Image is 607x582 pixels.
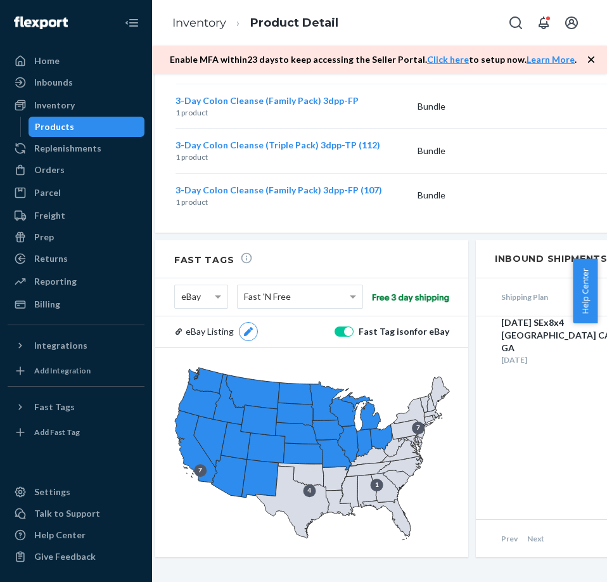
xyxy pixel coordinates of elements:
[162,4,348,42] ol: breadcrumbs
[531,10,556,36] button: Open notifications
[176,197,407,207] p: 1 product
[181,286,201,307] span: eBay
[8,249,144,269] a: Returns
[29,117,145,137] a: Products
[34,55,60,67] div: Home
[34,365,91,376] div: Add Integration
[34,142,101,155] div: Replenishments
[8,271,144,292] a: Reporting
[34,231,54,243] div: Prep
[559,10,584,36] button: Open account menu
[176,184,382,195] a: 3-Day Colon Cleanse (Family Pack) 3dpp-FP (107)
[412,129,531,173] td: Bundle
[34,252,68,265] div: Returns
[8,138,144,158] a: Replenishments
[174,252,253,266] h2: Fast Tags
[34,401,75,413] div: Fast Tags
[34,529,86,541] div: Help Center
[34,298,60,311] div: Billing
[34,339,87,352] div: Integrations
[372,292,449,304] img: ebay-free-3-day.3b6f9c871768b64f51928551dad52346.png
[174,325,234,338] a: eBay Listing
[176,152,407,162] p: 1 product
[427,54,469,65] a: Click here
[8,361,144,381] a: Add Integration
[356,325,449,338] div: Fast Tag is on for eBay
[501,534,518,543] span: Prev
[8,205,144,226] a: Freight
[527,54,575,65] a: Learn More
[170,53,577,66] p: Enable MFA within 23 days to keep accessing the Seller Portal. to setup now. .
[34,209,65,222] div: Freight
[8,546,144,567] button: Give Feedback
[412,173,531,217] td: Bundle
[8,51,144,71] a: Home
[527,534,544,543] span: Next
[8,335,144,356] button: Integrations
[503,10,528,36] button: Open Search Box
[34,507,100,520] div: Talk to Support
[34,486,70,498] div: Settings
[8,160,144,180] a: Orders
[34,427,80,437] div: Add Fast Tag
[176,107,407,118] p: 1 product
[34,76,73,89] div: Inbounds
[34,99,75,112] div: Inventory
[34,186,61,199] div: Parcel
[34,164,65,176] div: Orders
[244,286,291,307] span: Fast 'N Free
[34,550,96,563] div: Give Feedback
[250,16,338,30] a: Product Detail
[8,95,144,115] a: Inventory
[119,10,144,36] button: Close Navigation
[8,525,144,545] a: Help Center
[35,120,74,133] div: Products
[8,294,144,314] a: Billing
[8,503,144,524] a: Talk to Support
[176,139,380,150] a: 3-Day Colon Cleanse (Triple Pack) 3dpp-TP (112)
[8,422,144,443] a: Add Fast Tag
[172,16,226,30] a: Inventory
[176,95,359,106] a: 3-Day Colon Cleanse (Family Pack) 3dpp-FP
[412,84,531,129] td: Bundle
[34,275,77,288] div: Reporting
[8,183,144,203] a: Parcel
[573,259,597,323] button: Help Center
[14,16,68,29] img: Flexport logo
[8,227,144,247] a: Prep
[8,72,144,93] a: Inbounds
[8,397,144,417] button: Fast Tags
[8,482,144,502] a: Settings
